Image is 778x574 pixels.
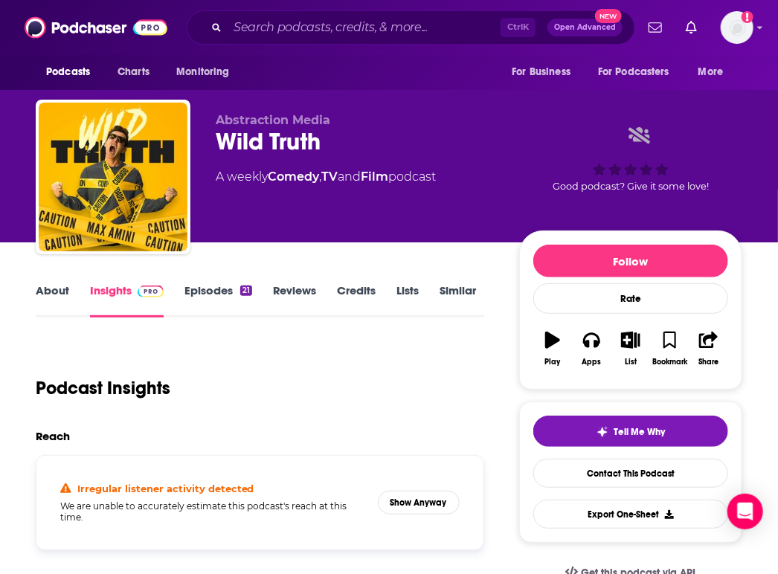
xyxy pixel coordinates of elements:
img: Podchaser Pro [138,286,164,297]
span: Ctrl K [501,18,536,37]
div: 21 [240,286,252,296]
svg: Add a profile image [742,11,753,23]
span: Logged in as jfalkner [721,11,753,44]
button: Share [689,322,728,375]
div: List [625,358,637,367]
button: Follow [533,245,728,277]
img: Podchaser - Follow, Share and Rate Podcasts [25,13,167,42]
a: About [36,283,69,317]
a: Charts [108,58,158,86]
button: Open AdvancedNew [547,19,623,36]
span: Charts [118,62,150,83]
span: Open Advanced [554,24,616,31]
span: For Podcasters [598,62,669,83]
button: open menu [588,58,691,86]
a: Reviews [273,283,316,317]
button: List [611,322,650,375]
button: Show Anyway [378,491,460,515]
button: open menu [166,58,248,86]
a: Episodes21 [184,283,252,317]
span: and [338,170,361,184]
img: User Profile [721,11,753,44]
span: Abstraction Media [216,113,330,127]
div: Open Intercom Messenger [727,494,763,529]
h4: Irregular listener activity detected [77,483,254,494]
div: Bookmark [652,358,687,367]
button: Apps [572,322,611,375]
input: Search podcasts, credits, & more... [228,16,501,39]
h2: Reach [36,429,70,443]
h1: Podcast Insights [36,377,170,399]
button: Show profile menu [721,11,753,44]
button: Bookmark [650,322,689,375]
span: Tell Me Why [614,426,666,438]
a: Credits [337,283,376,317]
div: Apps [582,358,602,367]
a: Film [361,170,388,184]
button: Play [533,322,572,375]
span: Monitoring [176,62,229,83]
a: Show notifications dropdown [643,15,668,40]
button: open menu [501,58,589,86]
a: Show notifications dropdown [680,15,703,40]
div: A weekly podcast [216,168,436,186]
span: , [319,170,321,184]
h5: We are unable to accurately estimate this podcast's reach at this time. [60,500,366,523]
img: Wild Truth [39,103,187,251]
button: tell me why sparkleTell Me Why [533,416,728,447]
a: Similar [440,283,476,317]
div: Rate [533,283,728,314]
a: Comedy [268,170,319,184]
div: Share [698,358,718,367]
a: Lists [396,283,419,317]
img: tell me why sparkle [597,426,608,438]
span: Podcasts [46,62,90,83]
a: Contact This Podcast [533,459,728,488]
button: open menu [688,58,742,86]
a: InsightsPodchaser Pro [90,283,164,317]
div: Good podcast? Give it some love! [519,113,742,205]
span: More [698,62,724,83]
span: For Business [512,62,570,83]
div: Search podcasts, credits, & more... [187,10,635,45]
button: Export One-Sheet [533,500,728,529]
button: open menu [36,58,109,86]
div: Play [545,358,561,367]
span: New [595,9,622,23]
span: Good podcast? Give it some love! [553,181,709,192]
a: TV [321,170,338,184]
